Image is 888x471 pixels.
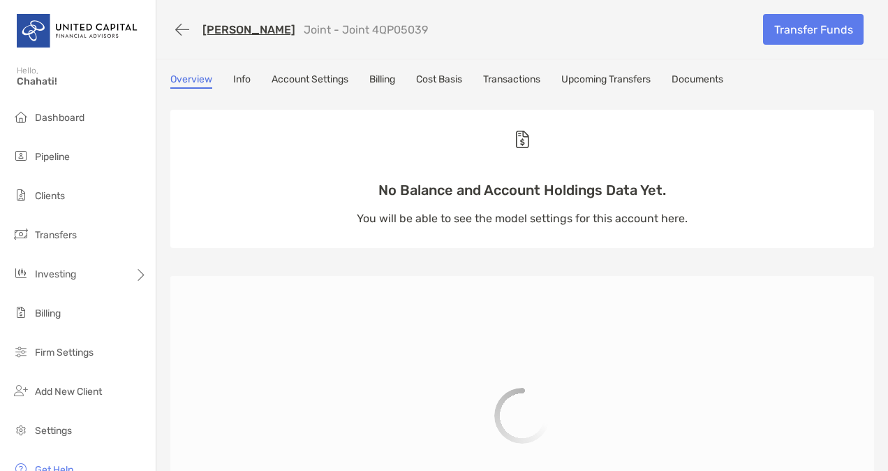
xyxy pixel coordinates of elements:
[35,190,65,202] span: Clients
[369,73,395,89] a: Billing
[13,187,29,203] img: clients icon
[357,182,688,199] p: No Balance and Account Holdings Data Yet.
[170,73,212,89] a: Overview
[272,73,348,89] a: Account Settings
[17,6,139,56] img: United Capital Logo
[13,265,29,282] img: investing icon
[202,23,295,36] a: [PERSON_NAME]
[13,304,29,321] img: billing icon
[13,421,29,438] img: settings icon
[483,73,540,89] a: Transactions
[13,108,29,125] img: dashboard icon
[35,112,84,124] span: Dashboard
[35,229,77,241] span: Transfers
[233,73,251,89] a: Info
[672,73,723,89] a: Documents
[13,147,29,164] img: pipeline icon
[561,73,651,89] a: Upcoming Transfers
[35,268,76,280] span: Investing
[35,425,72,437] span: Settings
[304,23,428,36] p: Joint - Joint 4QP05039
[13,226,29,242] img: transfers icon
[416,73,462,89] a: Cost Basis
[35,386,102,398] span: Add New Client
[35,307,61,319] span: Billing
[35,151,70,163] span: Pipeline
[357,210,688,227] p: You will be able to see the model settings for this account here.
[35,347,94,358] span: Firm Settings
[763,14,864,45] a: Transfer Funds
[13,343,29,360] img: firm-settings icon
[17,75,147,87] span: Chahati!
[13,382,29,399] img: add_new_client icon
